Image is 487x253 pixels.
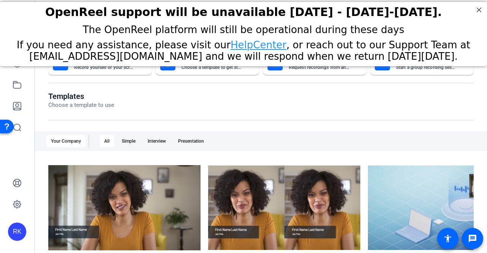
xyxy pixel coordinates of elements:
[83,22,404,33] span: The OpenReel platform will still be operational during these days
[100,135,114,147] div: All
[10,3,477,17] h2: OpenReel support will be unavailable Thursday - Friday, October 16th-17th.
[396,65,457,70] mat-card-subtitle: Start a group recording session
[117,135,140,147] div: Simple
[8,223,26,241] div: RK
[231,37,286,49] a: HelpCenter
[474,3,484,13] div: Close Step
[181,65,242,70] mat-card-subtitle: Choose a template to get started
[443,234,452,243] mat-icon: accessibility
[173,135,208,147] div: Presentation
[48,101,114,110] p: Choose a template to use
[48,92,114,101] h1: Templates
[289,65,350,70] mat-card-subtitle: Request recordings from anyone, anywhere
[74,65,135,70] mat-card-subtitle: Record yourself or your screen
[17,37,470,60] span: If you need any assistance, please visit our , or reach out to our Support Team at [EMAIL_ADDRESS...
[468,234,477,243] mat-icon: message
[143,135,170,147] div: Interview
[46,135,86,147] div: Your Company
